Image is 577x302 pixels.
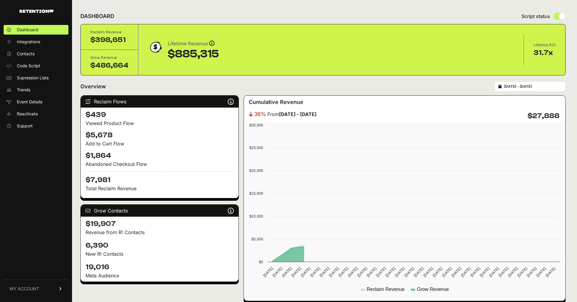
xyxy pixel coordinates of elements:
[86,241,234,250] h4: 6,390
[17,63,40,69] span: Code Script
[249,145,263,150] text: $25,000
[249,168,263,173] text: $20,000
[249,123,263,127] text: $30,000
[394,266,406,278] text: [DATE]
[249,191,263,196] text: $15,000
[17,27,38,33] span: Dashboard
[4,49,68,59] a: Contacts
[86,171,234,185] h4: $7,981
[168,48,219,60] div: $885,315
[251,237,263,241] text: $5,000
[17,123,33,129] span: Support
[17,111,38,117] span: Reactivate
[533,48,556,58] div: 31.7x
[80,12,114,20] h2: DASHBOARD
[300,266,311,278] text: [DATE]
[17,87,30,93] span: Trends
[10,286,39,292] span: MY ACCOUNT
[347,266,359,278] text: [DATE]
[367,287,404,292] text: Reclaim Revenue
[338,266,349,278] text: [DATE]
[460,266,472,278] text: [DATE]
[417,287,449,292] text: Grow Revenue
[86,140,234,147] div: Add to Cart Flow
[267,111,317,118] span: From
[249,214,263,218] text: $10,000
[17,39,40,45] span: Integrations
[521,13,550,20] span: Script status
[4,109,68,119] a: Reactivate
[81,96,239,108] div: Reclaim Flows
[441,266,453,278] text: [DATE]
[479,266,491,278] text: [DATE]
[4,61,68,71] a: Code Script
[533,42,556,48] div: Lifetime ROI
[469,266,481,278] text: [DATE]
[80,82,106,91] h2: Overview
[259,260,263,264] text: $0
[516,266,528,278] text: [DATE]
[4,73,68,83] a: Supression Lists
[20,10,53,13] img: Retention.com
[86,272,234,279] div: Meta Audience
[90,29,128,35] div: Reclaim Revenue
[148,40,163,55] img: dollar-coin-05c43ed7efb7bc0c12610022525b4bbbb207c7efeef5aecc26f025e68dcafac9.png
[356,266,368,278] text: [DATE]
[404,266,415,278] text: [DATE]
[4,25,68,35] a: Dashboard
[535,266,547,278] text: [DATE]
[86,185,234,192] p: Total Reclaim Revenue
[290,266,302,278] text: [DATE]
[86,250,234,258] p: New R! Contacts
[319,266,330,278] text: [DATE]
[281,266,293,278] text: [DATE]
[86,262,234,272] h4: 19,016
[422,266,434,278] text: [DATE]
[272,266,283,278] text: [DATE]
[254,110,266,118] span: 36%
[249,98,303,106] h3: Cumulative Revenue
[90,61,128,70] div: $486,664
[375,266,387,278] text: [DATE]
[86,130,234,140] h4: $5,678
[86,229,234,236] p: Revenue from R! Contacts
[86,120,234,127] div: Viewed Product Flow
[86,151,234,160] h4: $1,864
[385,266,396,278] text: [DATE]
[4,37,68,47] a: Integrations
[90,35,128,45] div: $398,651
[309,266,321,278] text: [DATE]
[86,219,234,229] h4: $19,907
[279,111,317,117] strong: [DATE] - [DATE]
[413,266,425,278] text: [DATE]
[17,51,35,57] span: Contacts
[498,266,509,278] text: [DATE]
[17,75,49,81] span: Supression Lists
[86,160,234,168] div: Abandoned Checkout Flow
[4,121,68,131] a: Support
[90,55,128,61] div: Grow Revenue
[4,97,68,107] a: Event Details
[526,266,538,278] text: [DATE]
[86,110,234,120] h4: $439
[545,266,556,278] text: [DATE]
[488,266,500,278] text: [DATE]
[451,266,462,278] text: [DATE]
[4,85,68,95] a: Trends
[81,205,239,217] div: Grow Contacts
[4,279,68,298] a: MY ACCOUNT
[507,266,519,278] text: [DATE]
[432,266,443,278] text: [DATE]
[328,266,340,278] text: [DATE]
[366,266,377,278] text: [DATE]
[168,40,219,48] div: Lifetime Revenue
[17,99,42,105] span: Event Details
[262,266,274,278] text: [DATE]
[527,111,559,121] h4: $27,888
